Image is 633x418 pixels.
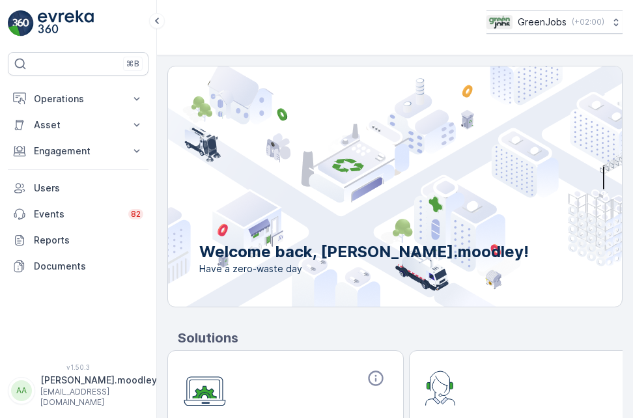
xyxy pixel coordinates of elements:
[486,10,623,34] button: GreenJobs(+02:00)
[199,242,529,262] p: Welcome back, [PERSON_NAME].moodley!
[38,10,94,36] img: logo_light-DOdMpM7g.png
[40,387,157,408] p: [EMAIL_ADDRESS][DOMAIN_NAME]
[199,262,529,275] span: Have a zero-waste day
[518,16,567,29] p: GreenJobs
[126,59,139,69] p: ⌘B
[8,112,148,138] button: Asset
[8,201,148,227] a: Events82
[11,380,32,401] div: AA
[59,66,622,307] img: city illustration
[34,234,143,247] p: Reports
[8,175,148,201] a: Users
[486,15,513,29] img: Green_Jobs_Logo.png
[8,138,148,164] button: Engagement
[34,92,122,105] p: Operations
[131,209,141,219] p: 82
[34,260,143,273] p: Documents
[34,208,120,221] p: Events
[425,369,456,406] img: module-icon
[8,253,148,279] a: Documents
[34,118,122,132] p: Asset
[34,182,143,195] p: Users
[8,363,148,371] span: v 1.50.3
[40,374,157,387] p: [PERSON_NAME].moodley
[178,328,623,348] p: Solutions
[8,10,34,36] img: logo
[572,17,604,27] p: ( +02:00 )
[8,86,148,112] button: Operations
[34,145,122,158] p: Engagement
[8,227,148,253] a: Reports
[184,369,226,406] img: module-icon
[8,374,148,408] button: AA[PERSON_NAME].moodley[EMAIL_ADDRESS][DOMAIN_NAME]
